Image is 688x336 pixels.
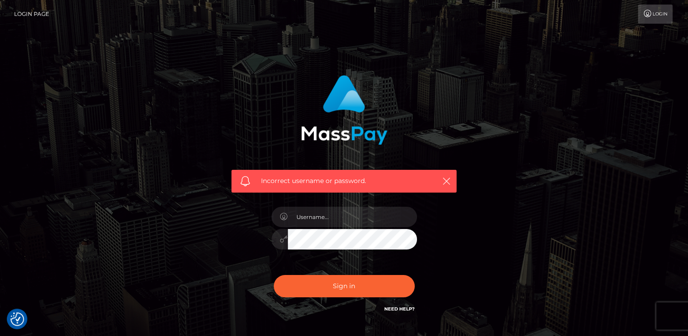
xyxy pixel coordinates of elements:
a: Need Help? [384,306,415,312]
button: Consent Preferences [10,312,24,326]
a: Login Page [14,5,49,24]
input: Username... [288,207,417,227]
span: Incorrect username or password. [261,176,427,186]
a: Login [638,5,673,24]
button: Sign in [274,275,415,297]
img: MassPay Login [301,75,387,145]
img: Revisit consent button [10,312,24,326]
